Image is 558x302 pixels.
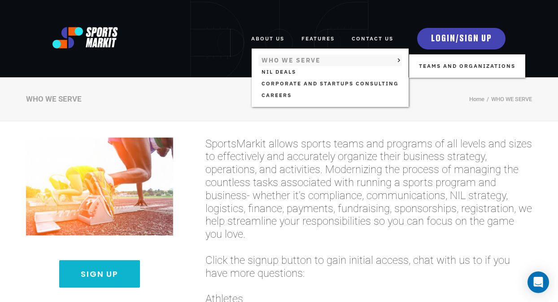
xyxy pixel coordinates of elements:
a: NIL Deals [258,66,402,78]
a: Contact Us [352,29,393,49]
div: Open Intercom Messenger [527,271,549,293]
a: Sign Up [59,260,140,288]
span: Click the signup button to gain initial access, chat with us to if you have more questions: [205,254,532,280]
a: WHO WE SERVE [258,54,402,66]
li: WHO WE SERVE [484,94,532,105]
img: logo [52,27,118,49]
a: TEAMS AND ORGANIZATIONS [416,60,519,72]
a: ABOUT US [251,29,284,49]
a: FEATURES [301,29,335,49]
span: SportsMarkit allows sports teams and programs of all levels and sizes to effectively and accurate... [205,138,532,241]
div: WHO WE SERVE [26,94,82,104]
a: Careers [258,89,402,101]
a: Corporate and Startups Consulting [258,78,402,89]
a: Home [469,96,484,102]
a: LOGIN/SIGN UP [417,28,506,49]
